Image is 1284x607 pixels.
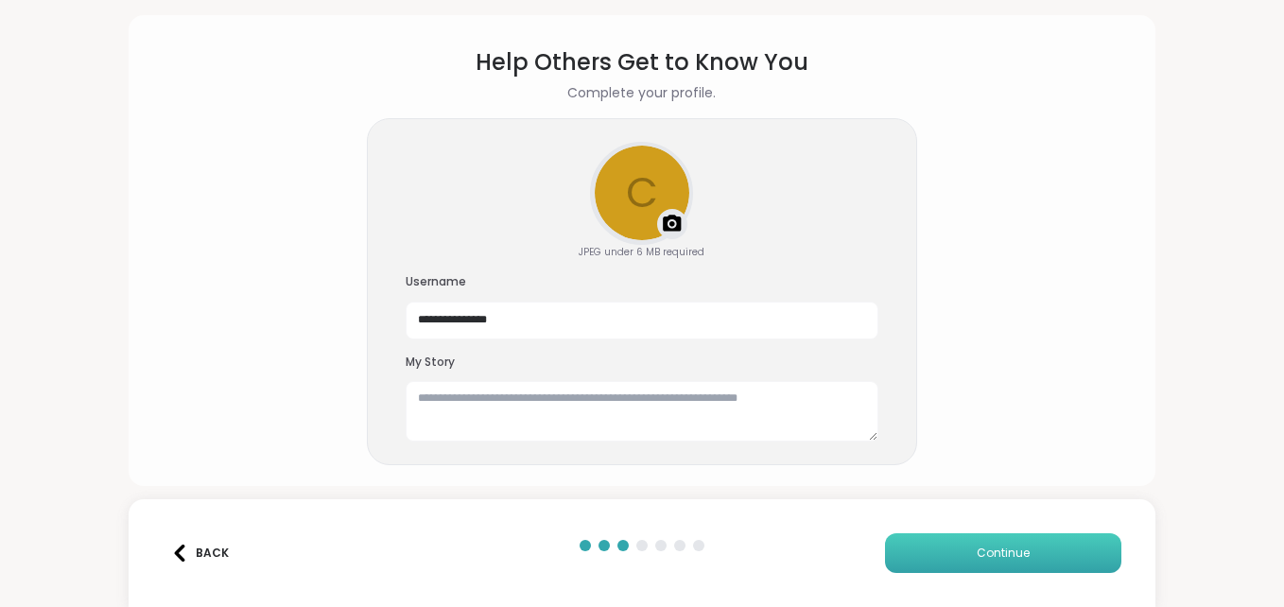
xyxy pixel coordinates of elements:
[579,245,704,259] div: JPEG under 6 MB required
[406,355,878,371] h3: My Story
[406,274,878,290] h3: Username
[476,45,808,79] h1: Help Others Get to Know You
[171,545,229,562] div: Back
[885,533,1121,573] button: Continue
[163,533,238,573] button: Back
[567,83,716,103] h2: Complete your profile.
[977,545,1030,562] span: Continue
